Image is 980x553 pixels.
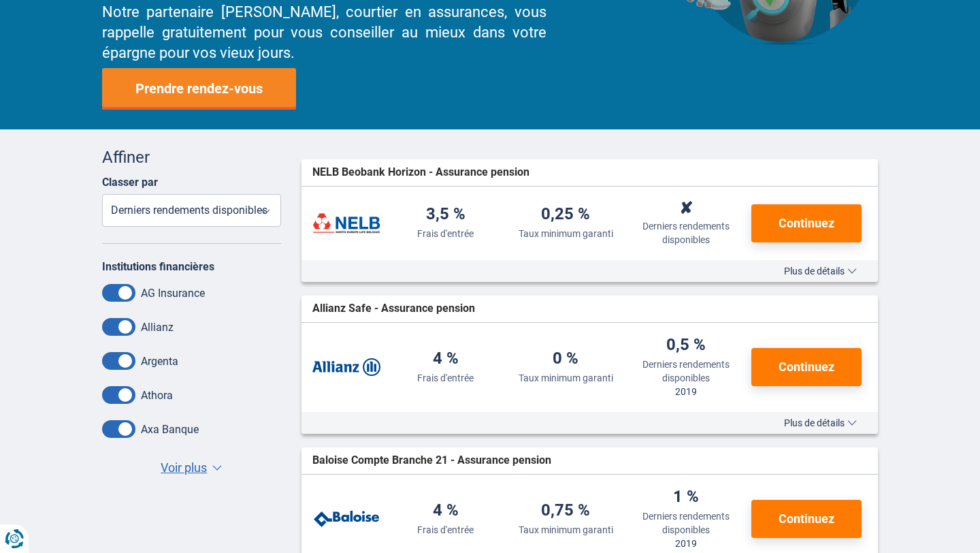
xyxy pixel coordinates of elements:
span: Allianz Safe - Assurance pension [312,301,475,317]
div: 0 % [553,350,578,368]
div: 4 % [433,502,459,520]
div: Frais d'entrée [417,227,474,240]
label: Institutions financières [102,260,214,273]
div: 3,5 % [426,206,465,224]
button: Continuez [751,204,862,242]
a: Prendre rendez-vous [102,68,296,110]
div: Frais d'entrée [417,371,474,385]
span: NELB Beobank Horizon - Assurance pension [312,165,529,180]
span: Baloise Compte Branche 21 - Assurance pension [312,453,551,469]
img: Baloise [312,502,380,536]
div: 4 % [433,350,459,368]
img: Allianz [312,350,380,384]
button: Continuez [751,348,862,386]
button: Plus de détails [774,266,867,276]
div: 2019 [675,537,697,550]
div: 2019 [675,385,697,398]
span: Voir plus [161,459,207,477]
label: AG Insurance [141,287,205,300]
button: Plus de détails [774,417,867,428]
div: Derniers rendements disponibles [632,219,741,247]
span: Continuez [779,361,834,373]
label: Athora [141,389,173,402]
div: ✘ [679,200,693,217]
div: Taux minimum garanti [519,523,613,537]
div: 1 % [673,488,699,507]
img: NELB [312,206,380,240]
label: Allianz [141,321,174,334]
button: Continuez [751,500,862,538]
span: ▼ [212,465,222,471]
button: Voir plus ▼ [157,458,226,477]
div: Affiner [102,146,281,169]
span: Continuez [779,217,834,230]
span: Plus de détails [784,418,857,428]
div: Frais d'entrée [417,523,474,537]
div: Taux minimum garanti [519,371,613,385]
label: Classer par [102,176,158,189]
div: Derniers rendements disponibles [632,509,741,537]
label: Axa Banque [141,423,199,436]
div: Derniers rendements disponibles [632,358,741,385]
div: 0,75 % [541,502,590,520]
span: Plus de détails [784,266,857,276]
div: 0,5 % [666,336,706,355]
label: Argenta [141,355,178,368]
div: Taux minimum garanti [519,227,613,240]
span: Continuez [779,513,834,525]
div: 0,25 % [541,206,590,224]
